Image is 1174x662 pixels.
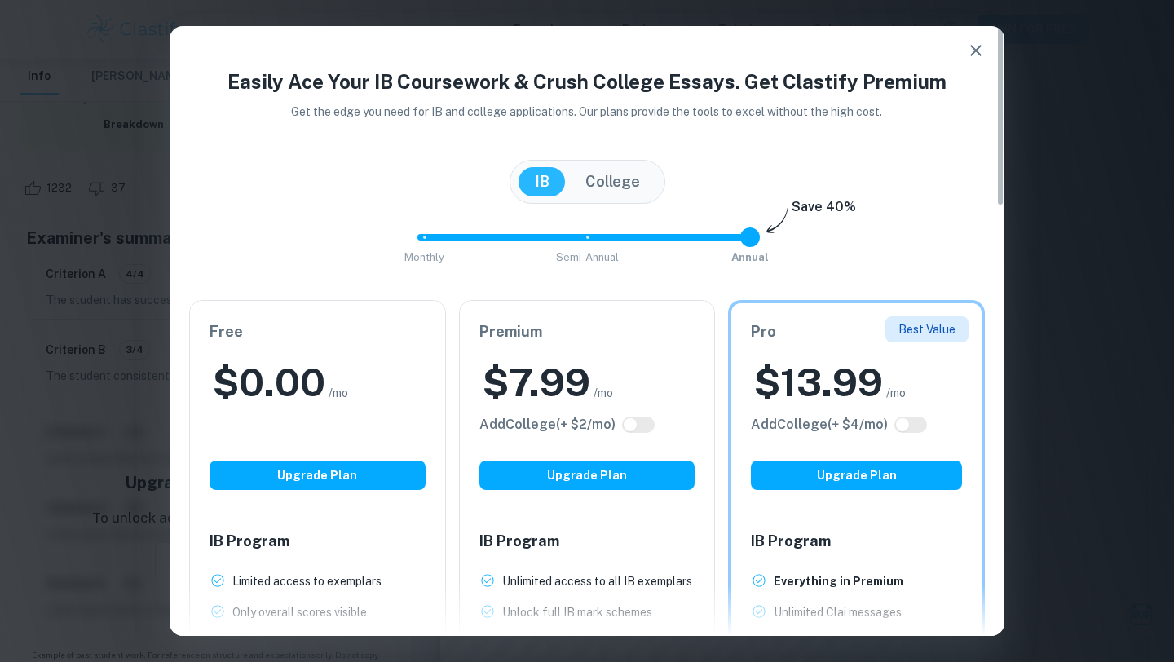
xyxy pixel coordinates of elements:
[792,197,856,225] h6: Save 40%
[754,356,883,408] h2: $ 13.99
[751,320,962,343] h6: Pro
[232,572,382,590] p: Limited access to exemplars
[751,530,962,553] h6: IB Program
[886,384,906,402] span: /mo
[594,384,613,402] span: /mo
[556,251,619,263] span: Semi-Annual
[329,384,348,402] span: /mo
[502,572,692,590] p: Unlimited access to all IB exemplars
[898,320,956,338] p: Best Value
[569,167,656,196] button: College
[189,67,985,96] h4: Easily Ace Your IB Coursework & Crush College Essays. Get Clastify Premium
[731,251,769,263] span: Annual
[269,103,906,121] p: Get the edge you need for IB and college applications. Our plans provide the tools to excel witho...
[519,167,566,196] button: IB
[479,461,695,490] button: Upgrade Plan
[210,461,426,490] button: Upgrade Plan
[479,415,616,435] h6: Click to see all the additional College features.
[483,356,590,408] h2: $ 7.99
[751,461,962,490] button: Upgrade Plan
[766,207,788,235] img: subscription-arrow.svg
[210,530,426,553] h6: IB Program
[210,320,426,343] h6: Free
[479,530,695,553] h6: IB Program
[479,320,695,343] h6: Premium
[213,356,325,408] h2: $ 0.00
[404,251,444,263] span: Monthly
[774,572,903,590] p: Everything in Premium
[751,415,888,435] h6: Click to see all the additional College features.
